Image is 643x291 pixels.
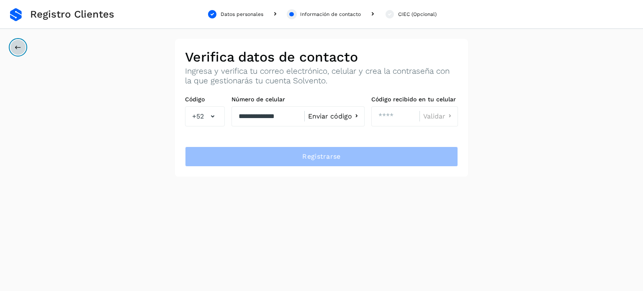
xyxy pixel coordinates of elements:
[185,67,458,86] p: Ingresa y verifica tu correo electrónico, celular y crea la contraseña con la que gestionarás tu ...
[185,147,458,167] button: Registrarse
[308,112,361,121] button: Enviar código
[423,113,445,120] span: Validar
[302,152,340,161] span: Registrarse
[398,10,437,18] div: CIEC (Opcional)
[308,113,352,120] span: Enviar código
[192,111,204,121] span: +52
[231,96,365,103] label: Número de celular
[423,112,454,121] button: Validar
[221,10,263,18] div: Datos personales
[30,8,114,21] span: Registro Clientes
[185,96,225,103] label: Código
[371,96,458,103] label: Código recibido en tu celular
[185,49,458,65] h2: Verifica datos de contacto
[300,10,361,18] div: Información de contacto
